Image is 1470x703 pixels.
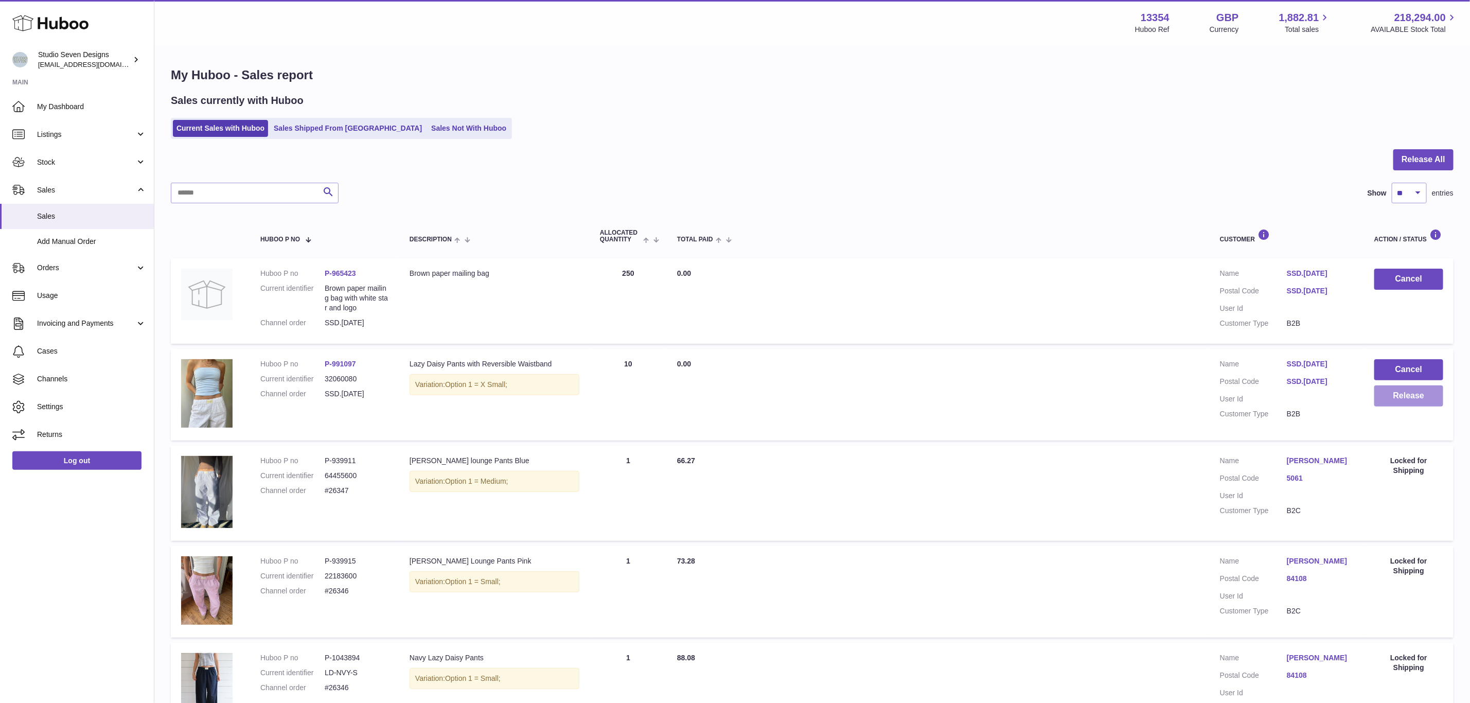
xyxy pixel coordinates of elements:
span: Description [410,236,452,243]
dd: SSD.[DATE] [325,318,389,328]
div: Variation: [410,471,579,492]
dt: Channel order [260,683,325,693]
td: 1 [590,546,667,638]
dt: Channel order [260,318,325,328]
dd: P-939911 [325,456,389,466]
span: Sales [37,185,135,195]
td: 1 [590,446,667,541]
dt: Current identifier [260,284,325,313]
dd: SSD.[DATE] [325,389,389,399]
a: [PERSON_NAME] [1287,653,1354,663]
dt: Postal Code [1220,671,1287,683]
a: 1,882.81 Total sales [1279,11,1331,34]
span: Option 1 = Medium; [445,477,508,485]
div: Locked for Shipping [1374,456,1443,476]
a: SSD.[DATE] [1287,286,1354,296]
a: P-965423 [325,269,356,277]
a: Sales Not With Huboo [428,120,510,137]
span: 88.08 [677,654,695,662]
span: My Dashboard [37,102,146,112]
dt: Current identifier [260,374,325,384]
div: Lazy Daisy Pants with Reversible Waistband [410,359,579,369]
dd: P-939915 [325,556,389,566]
span: entries [1432,188,1454,198]
dt: User Id [1220,304,1287,313]
div: Brown paper mailing bag [410,269,579,278]
h2: Sales currently with Huboo [171,94,304,108]
dt: User Id [1220,688,1287,698]
span: Total sales [1285,25,1331,34]
dd: 64455600 [325,471,389,481]
dd: Brown paper mailing bag with white star and logo [325,284,389,313]
a: 84108 [1287,671,1354,680]
div: Action / Status [1374,229,1443,243]
dt: Huboo P no [260,556,325,566]
dt: Name [1220,456,1287,468]
div: Customer [1220,229,1354,243]
span: Add Manual Order [37,237,146,247]
dt: Postal Code [1220,574,1287,586]
img: pink.heic [181,556,233,625]
span: Invoicing and Payments [37,319,135,328]
dd: B2B [1287,409,1354,419]
span: 73.28 [677,557,695,565]
dt: Customer Type [1220,606,1287,616]
a: [PERSON_NAME] [1287,456,1354,466]
a: SSD.[DATE] [1287,377,1354,386]
span: ALLOCATED Quantity [600,230,641,243]
td: 10 [590,349,667,441]
dt: Channel order [260,486,325,496]
dd: B2C [1287,606,1354,616]
dt: Channel order [260,586,325,596]
a: 218,294.00 AVAILABLE Stock Total [1371,11,1458,34]
span: Channels [37,374,146,384]
span: Orders [37,263,135,273]
a: Sales Shipped From [GEOGRAPHIC_DATA] [270,120,426,137]
span: Returns [37,430,146,440]
dt: Name [1220,653,1287,665]
a: [PERSON_NAME] [1287,556,1354,566]
dt: Name [1220,556,1287,569]
h1: My Huboo - Sales report [171,67,1454,83]
dt: Name [1220,359,1287,372]
span: 0.00 [677,269,691,277]
span: Settings [37,402,146,412]
dt: User Id [1220,591,1287,601]
img: internalAdmin-13354@internal.huboo.com [12,52,28,67]
dd: #26346 [325,586,389,596]
span: [EMAIL_ADDRESS][DOMAIN_NAME] [38,60,151,68]
span: Option 1 = Small; [445,674,501,682]
dt: Customer Type [1220,506,1287,516]
img: F9B70C03-3D69-42B0-BD0F-75A7B24DF086_1_105_c.jpg [181,359,233,428]
strong: 13354 [1141,11,1170,25]
div: Variation: [410,374,579,395]
div: [PERSON_NAME] lounge Pants Blue [410,456,579,466]
span: Usage [37,291,146,301]
div: Studio Seven Designs [38,50,131,69]
span: Huboo P no [260,236,300,243]
dd: B2B [1287,319,1354,328]
dt: Postal Code [1220,473,1287,486]
dt: Customer Type [1220,319,1287,328]
dt: Current identifier [260,668,325,678]
dd: 32060080 [325,374,389,384]
button: Release [1374,385,1443,407]
span: 218,294.00 [1394,11,1446,25]
div: Currency [1210,25,1239,34]
dt: Current identifier [260,571,325,581]
dt: Postal Code [1220,286,1287,298]
dd: LD-NVY-S [325,668,389,678]
a: 84108 [1287,574,1354,584]
a: SSD.[DATE] [1287,359,1354,369]
img: no-photo.jpg [181,269,233,320]
dd: 22183600 [325,571,389,581]
span: 0.00 [677,360,691,368]
div: Huboo Ref [1135,25,1170,34]
dt: Customer Type [1220,409,1287,419]
dd: B2C [1287,506,1354,516]
span: AVAILABLE Stock Total [1371,25,1458,34]
div: Locked for Shipping [1374,653,1443,673]
div: Navy Lazy Daisy Pants [410,653,579,663]
span: Cases [37,346,146,356]
a: P-991097 [325,360,356,368]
